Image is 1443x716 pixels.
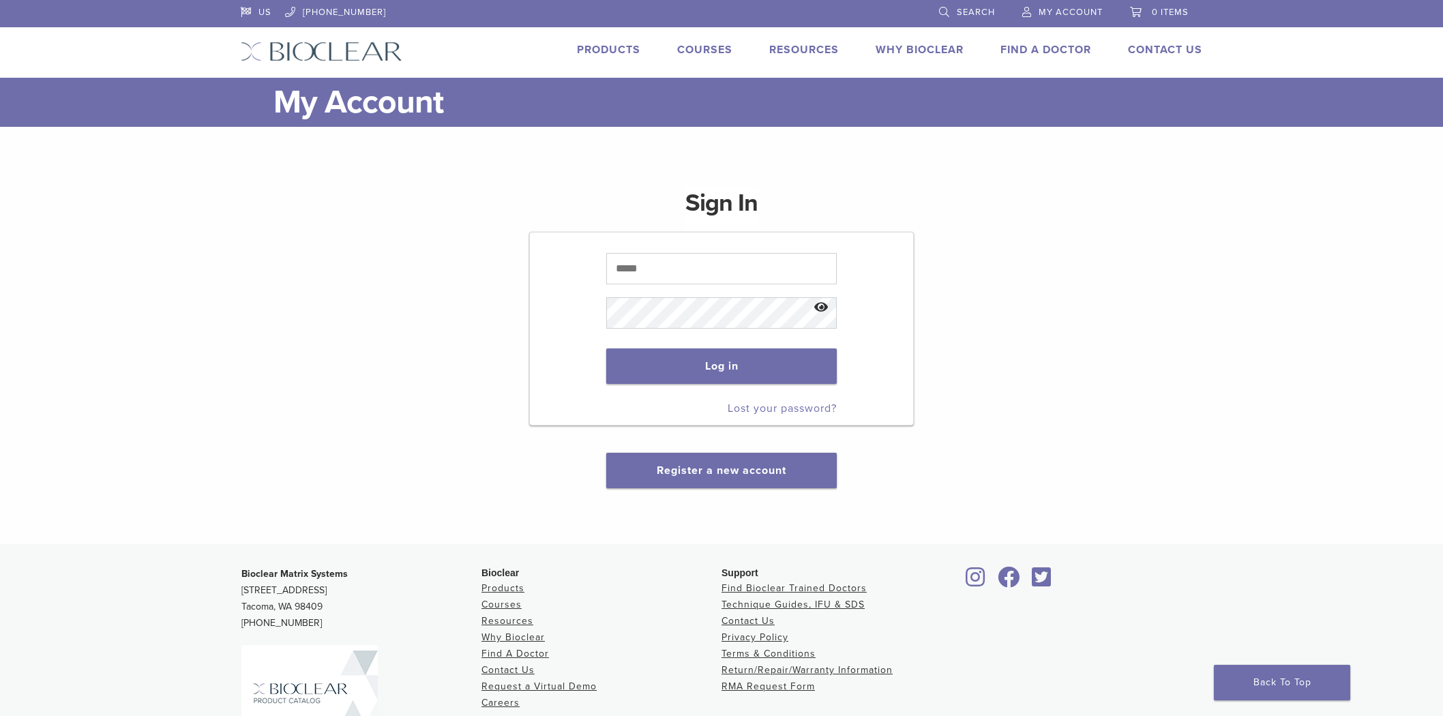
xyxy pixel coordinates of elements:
span: My Account [1039,7,1103,18]
a: Privacy Policy [721,631,788,643]
a: Products [481,582,524,594]
a: Bioclear [993,575,1024,588]
a: Lost your password? [728,402,837,415]
button: Register a new account [606,453,837,488]
a: Contact Us [721,615,775,627]
a: Request a Virtual Demo [481,681,597,692]
span: Bioclear [481,567,519,578]
span: Support [721,567,758,578]
span: 0 items [1152,7,1189,18]
a: RMA Request Form [721,681,815,692]
h1: Sign In [685,187,758,230]
a: Contact Us [1128,43,1202,57]
a: Return/Repair/Warranty Information [721,664,893,676]
p: [STREET_ADDRESS] Tacoma, WA 98409 [PHONE_NUMBER] [241,566,481,631]
a: Careers [481,697,520,708]
span: Search [957,7,995,18]
button: Show password [807,290,836,325]
strong: Bioclear Matrix Systems [241,568,348,580]
a: Resources [769,43,839,57]
a: Back To Top [1214,665,1350,700]
img: Bioclear [241,42,402,61]
a: Why Bioclear [876,43,964,57]
button: Log in [606,348,836,384]
a: Resources [481,615,533,627]
a: Courses [677,43,732,57]
a: Find A Doctor [481,648,549,659]
a: Products [577,43,640,57]
a: Terms & Conditions [721,648,816,659]
a: Bioclear [1027,575,1056,588]
a: Technique Guides, IFU & SDS [721,599,865,610]
a: Find A Doctor [1000,43,1091,57]
a: Register a new account [657,464,786,477]
a: Contact Us [481,664,535,676]
a: Why Bioclear [481,631,545,643]
h1: My Account [273,78,1202,127]
a: Courses [481,599,522,610]
a: Bioclear [962,575,990,588]
a: Find Bioclear Trained Doctors [721,582,867,594]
